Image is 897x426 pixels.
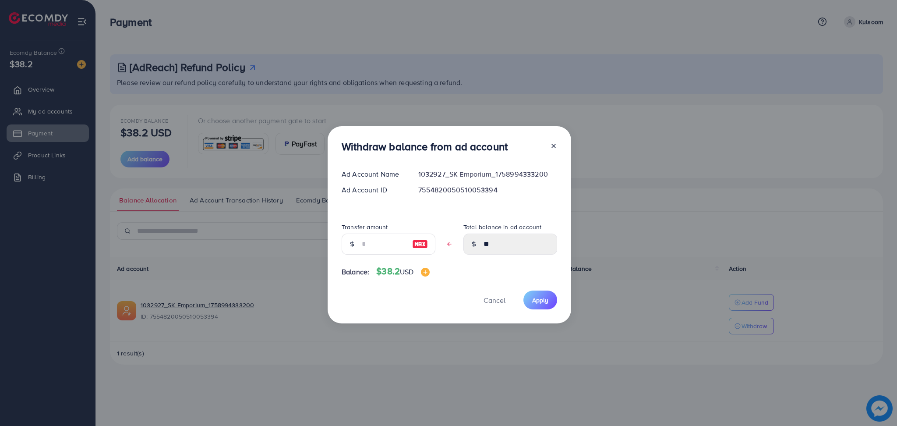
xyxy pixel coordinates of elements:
[421,268,430,277] img: image
[342,140,508,153] h3: Withdraw balance from ad account
[412,239,428,249] img: image
[532,296,548,305] span: Apply
[411,185,564,195] div: 7554820050510053394
[411,169,564,179] div: 1032927_SK Emporium_1758994333200
[523,291,557,309] button: Apply
[376,266,429,277] h4: $38.2
[463,223,541,231] label: Total balance in ad account
[473,291,516,309] button: Cancel
[400,267,413,277] span: USD
[342,267,369,277] span: Balance:
[335,185,411,195] div: Ad Account ID
[335,169,411,179] div: Ad Account Name
[484,295,505,305] span: Cancel
[342,223,388,231] label: Transfer amount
